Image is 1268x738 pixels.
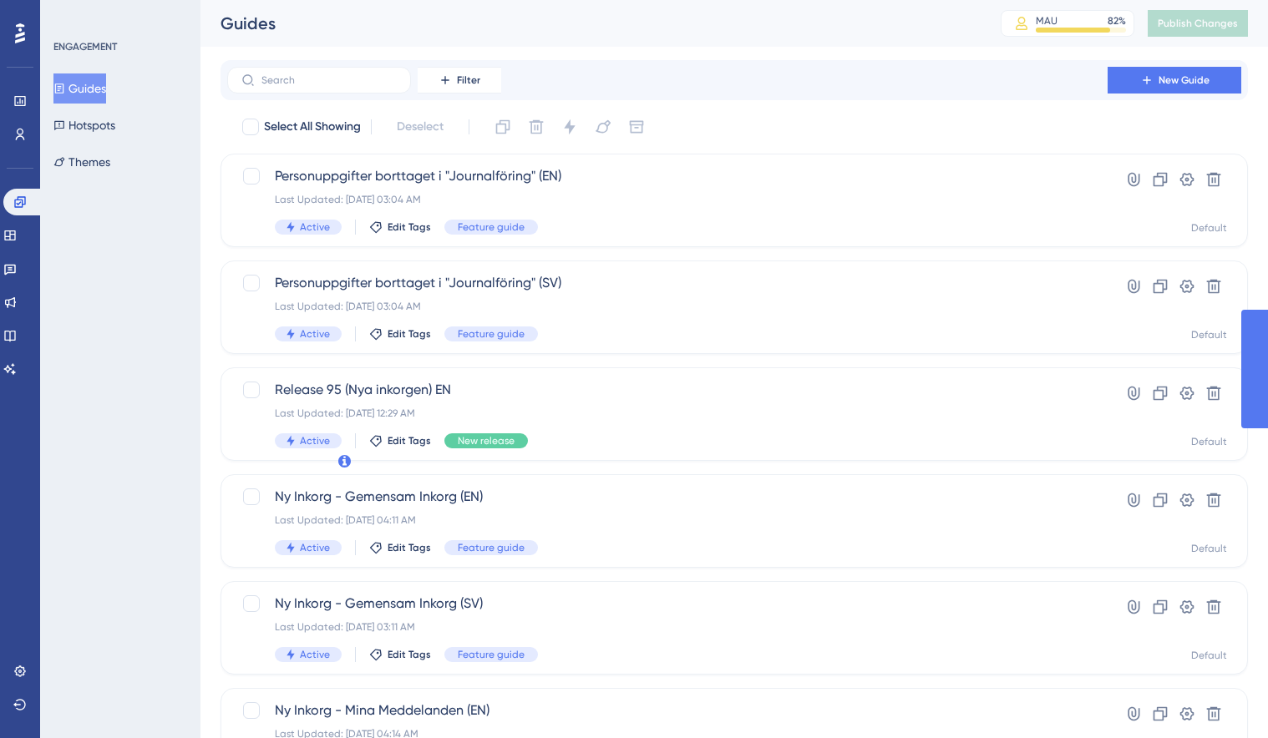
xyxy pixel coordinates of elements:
span: Publish Changes [1158,17,1238,30]
span: Edit Tags [388,541,431,554]
button: Edit Tags [369,648,431,661]
div: Default [1191,328,1227,341]
span: Filter [457,73,480,87]
div: Last Updated: [DATE] 03:11 AM [275,620,1060,634]
span: Active [300,434,330,447]
span: New release [458,434,515,447]
div: ENGAGEMENT [53,40,117,53]
span: Feature guide [458,220,525,234]
button: Themes [53,147,110,177]
span: Feature guide [458,541,525,554]
span: Edit Tags [388,434,431,447]
span: Personuppgifter borttaget i "Journalföring" (EN) [275,166,1060,186]
span: Feature guide [458,327,525,341]
div: MAU [1036,14,1058,28]
span: Select All Showing [264,117,361,137]
span: Ny Inkorg - Gemensam Inkorg (EN) [275,487,1060,507]
span: Ny Inkorg - Mina Meddelanden (EN) [275,700,1060,720]
input: Search [261,74,397,86]
button: Filter [418,67,501,94]
button: Edit Tags [369,220,431,234]
button: New Guide [1108,67,1241,94]
span: Active [300,541,330,554]
span: Deselect [397,117,444,137]
span: Active [300,648,330,661]
div: Default [1191,649,1227,662]
button: Edit Tags [369,434,431,447]
span: Active [300,327,330,341]
span: Ny Inkorg - Gemensam Inkorg (SV) [275,594,1060,614]
span: Edit Tags [388,327,431,341]
div: Default [1191,542,1227,555]
div: Last Updated: [DATE] 04:11 AM [275,513,1060,527]
span: Feature guide [458,648,525,661]
span: New Guide [1159,73,1210,87]
span: Edit Tags [388,648,431,661]
div: Last Updated: [DATE] 12:29 AM [275,407,1060,420]
div: 82 % [1108,14,1126,28]
span: Active [300,220,330,234]
div: Default [1191,221,1227,235]
button: Publish Changes [1148,10,1248,37]
span: Personuppgifter borttaget i "Journalföring" (SV) [275,273,1060,293]
button: Guides [53,73,106,104]
button: Hotspots [53,110,115,140]
button: Edit Tags [369,541,431,554]
button: Edit Tags [369,327,431,341]
div: Guides [221,12,959,35]
button: Deselect [382,112,459,142]
div: Last Updated: [DATE] 03:04 AM [275,193,1060,206]
span: Release 95 (Nya inkorgen) EN [275,380,1060,400]
div: Last Updated: [DATE] 03:04 AM [275,300,1060,313]
iframe: UserGuiding AI Assistant Launcher [1198,672,1248,722]
div: Default [1191,435,1227,448]
span: Edit Tags [388,220,431,234]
